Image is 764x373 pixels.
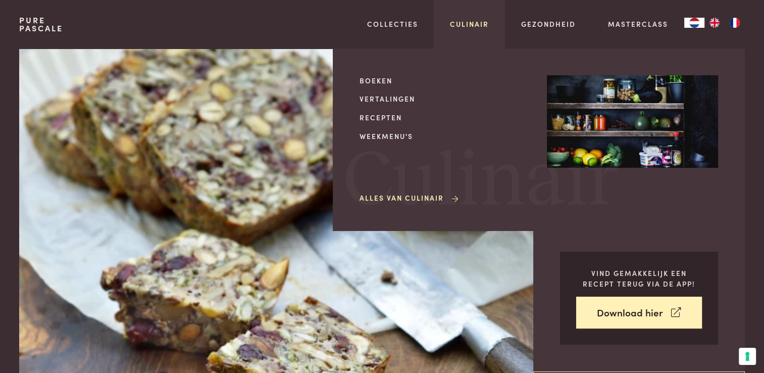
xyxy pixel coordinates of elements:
a: Download hier [576,297,702,329]
a: Weekmenu's [360,131,531,142]
a: Gezondheid [521,19,576,29]
div: Language [684,18,704,28]
a: Vertalingen [360,94,531,104]
img: Noten-en-zaden-gebak [19,49,559,373]
span: Culinair [343,143,618,220]
a: Collecties [367,19,418,29]
a: Recepten [360,112,531,123]
img: Culinair [547,75,718,168]
a: Masterclass [608,19,668,29]
button: Uw voorkeuren voor toestemming voor trackingtechnologieën [739,348,756,365]
a: EN [704,18,725,28]
a: FR [725,18,745,28]
a: Boeken [360,75,531,86]
p: Vind gemakkelijk een recept terug via de app! [576,268,702,289]
ul: Language list [704,18,745,28]
aside: Language selected: Nederlands [684,18,745,28]
a: Culinair [450,19,489,29]
a: Alles van Culinair [360,193,460,203]
a: NL [684,18,704,28]
a: PurePascale [19,16,63,32]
